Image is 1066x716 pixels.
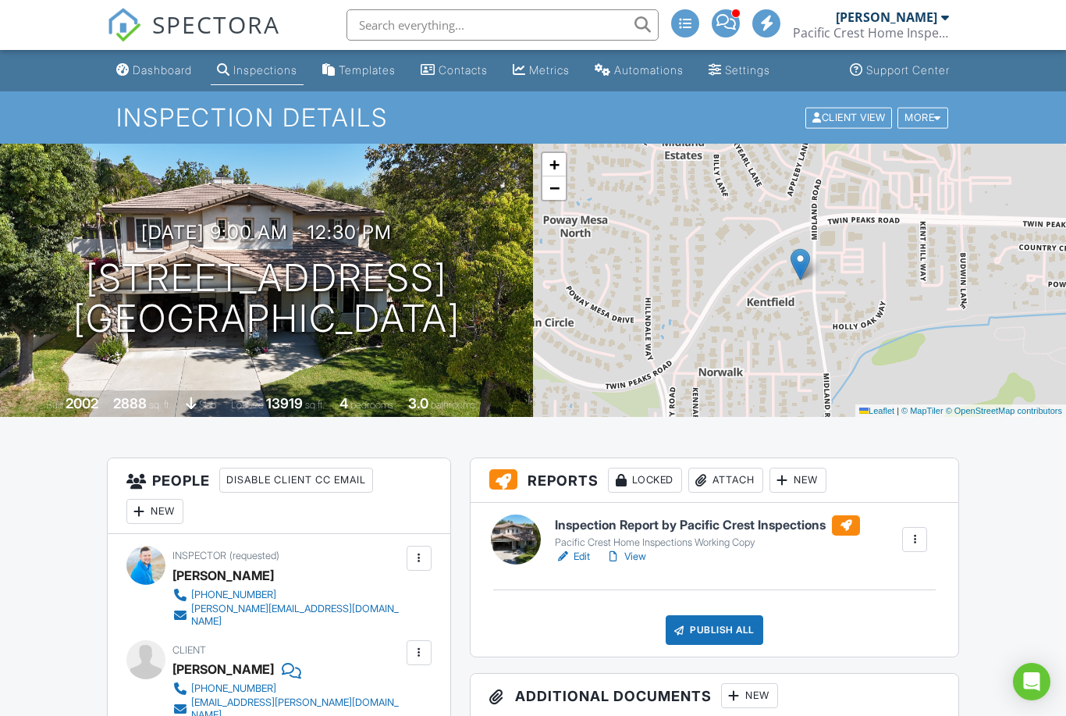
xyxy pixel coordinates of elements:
[1013,663,1050,700] div: Open Intercom Messenger
[866,63,950,77] div: Support Center
[113,395,147,411] div: 2888
[793,25,949,41] div: Pacific Crest Home Inspections
[339,63,396,77] div: Templates
[897,406,899,415] span: |
[431,399,475,411] span: bathrooms
[73,258,460,340] h1: [STREET_ADDRESS] [GEOGRAPHIC_DATA]
[608,468,682,493] div: Locked
[804,111,896,123] a: Client View
[152,8,280,41] span: SPECTORA
[606,549,646,565] a: View
[172,587,403,603] a: [PHONE_NUMBER]
[506,56,576,85] a: Metrics
[191,682,276,695] div: [PHONE_NUMBER]
[791,248,810,280] img: Marker
[211,56,304,85] a: Inspections
[555,515,860,536] h6: Inspection Report by Pacific Crest Inspections
[229,550,279,561] span: (requested)
[107,8,141,42] img: The Best Home Inspection Software - Spectora
[555,536,860,549] div: Pacific Crest Home Inspections Working Copy
[666,615,763,645] div: Publish All
[725,63,770,77] div: Settings
[439,63,488,77] div: Contacts
[172,657,274,681] div: [PERSON_NAME]
[542,176,566,200] a: Zoom out
[549,155,560,174] span: +
[133,63,192,77] div: Dashboard
[836,9,937,25] div: [PERSON_NAME]
[688,468,763,493] div: Attach
[588,56,690,85] a: Automations (Basic)
[305,399,325,411] span: sq.ft.
[805,107,892,128] div: Client View
[339,395,348,411] div: 4
[316,56,402,85] a: Templates
[529,63,570,77] div: Metrics
[172,564,274,587] div: [PERSON_NAME]
[614,63,684,77] div: Automations
[191,603,403,628] div: [PERSON_NAME][EMAIL_ADDRESS][DOMAIN_NAME]
[844,56,956,85] a: Support Center
[346,9,659,41] input: Search everything...
[549,178,560,198] span: −
[172,603,403,628] a: [PERSON_NAME][EMAIL_ADDRESS][DOMAIN_NAME]
[721,683,778,708] div: New
[199,399,216,411] span: slab
[172,644,206,656] span: Client
[901,406,943,415] a: © MapTiler
[191,589,276,601] div: [PHONE_NUMBER]
[408,395,428,411] div: 3.0
[219,468,373,493] div: Disable Client CC Email
[266,395,303,411] div: 13919
[110,56,198,85] a: Dashboard
[769,468,826,493] div: New
[107,21,280,54] a: SPECTORA
[231,399,264,411] span: Lot Size
[414,56,494,85] a: Contacts
[149,399,171,411] span: sq. ft.
[542,153,566,176] a: Zoom in
[108,458,450,534] h3: People
[66,395,98,411] div: 2002
[859,406,894,415] a: Leaflet
[946,406,1062,415] a: © OpenStreetMap contributors
[172,550,226,561] span: Inspector
[172,681,403,696] a: [PHONE_NUMBER]
[233,63,297,77] div: Inspections
[702,56,776,85] a: Settings
[126,499,183,524] div: New
[46,399,63,411] span: Built
[555,515,860,550] a: Inspection Report by Pacific Crest Inspections Pacific Crest Home Inspections Working Copy
[555,549,590,565] a: Edit
[116,104,949,131] h1: Inspection Details
[471,458,958,503] h3: Reports
[897,107,948,128] div: More
[141,222,392,243] h3: [DATE] 9:00 am - 12:30 pm
[350,399,393,411] span: bedrooms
